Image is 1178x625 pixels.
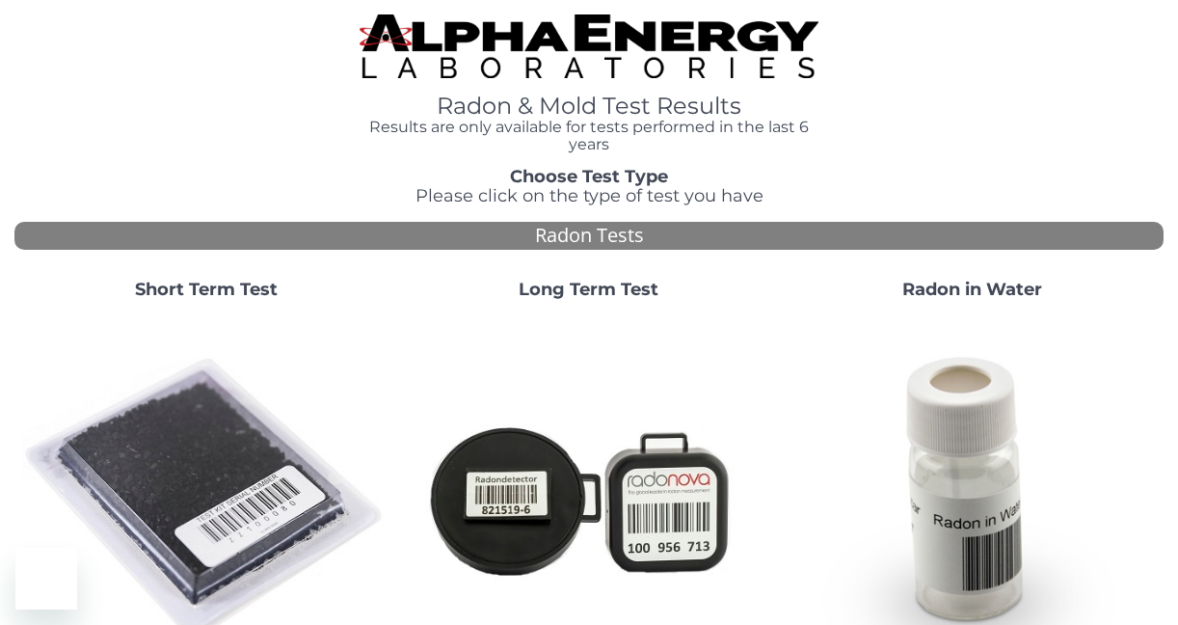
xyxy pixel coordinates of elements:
iframe: Button to launch messaging window [15,548,77,610]
h1: Radon & Mold Test Results [360,94,819,119]
strong: Choose Test Type [510,166,668,187]
strong: Short Term Test [135,279,278,300]
strong: Radon in Water [902,279,1042,300]
div: Radon Tests [14,222,1164,250]
h4: Results are only available for tests performed in the last 6 years [360,119,819,152]
strong: Long Term Test [519,279,658,300]
span: Please click on the type of test you have [415,185,763,206]
img: TightCrop.jpg [360,14,819,78]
